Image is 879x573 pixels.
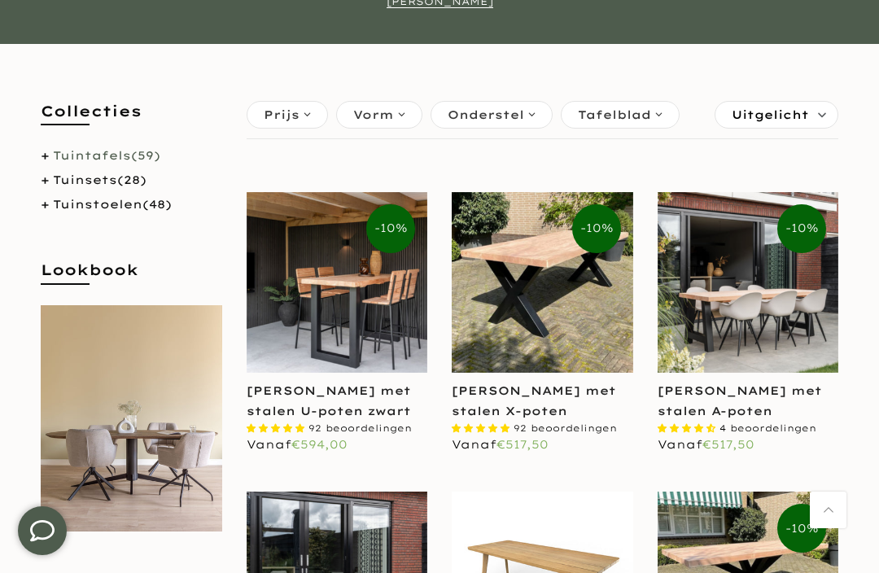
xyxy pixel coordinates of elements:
[53,197,172,212] a: Tuinstoelen(48)
[53,173,146,187] a: Tuinsets(28)
[264,106,300,124] span: Prijs
[41,101,222,138] h5: Collecties
[702,437,754,452] span: €517,50
[131,148,160,163] span: (59)
[142,197,172,212] span: (48)
[777,504,826,553] span: -10%
[715,102,837,128] label: Sorteren:Uitgelicht
[2,490,83,571] iframe: toggle-frame
[658,437,754,452] span: Vanaf
[777,204,826,253] span: -10%
[452,383,616,418] a: [PERSON_NAME] met stalen X-poten
[247,437,348,452] span: Vanaf
[308,422,412,434] span: 92 beoordelingen
[366,204,415,253] span: -10%
[658,422,719,434] span: 4.50 stars
[448,106,524,124] span: Onderstel
[247,422,308,434] span: 4.87 stars
[496,437,549,452] span: €517,50
[514,422,617,434] span: 92 beoordelingen
[117,173,146,187] span: (28)
[658,383,822,418] a: [PERSON_NAME] met stalen A-poten
[53,148,160,163] a: Tuintafels(59)
[719,422,816,434] span: 4 beoordelingen
[732,102,809,128] span: Uitgelicht
[572,204,621,253] span: -10%
[353,106,394,124] span: Vorm
[291,437,348,452] span: €594,00
[247,383,411,418] a: [PERSON_NAME] met stalen U-poten zwart
[452,437,549,452] span: Vanaf
[578,106,651,124] span: Tafelblad
[452,422,514,434] span: 4.87 stars
[810,492,846,528] a: Terug naar boven
[41,260,222,296] h5: Lookbook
